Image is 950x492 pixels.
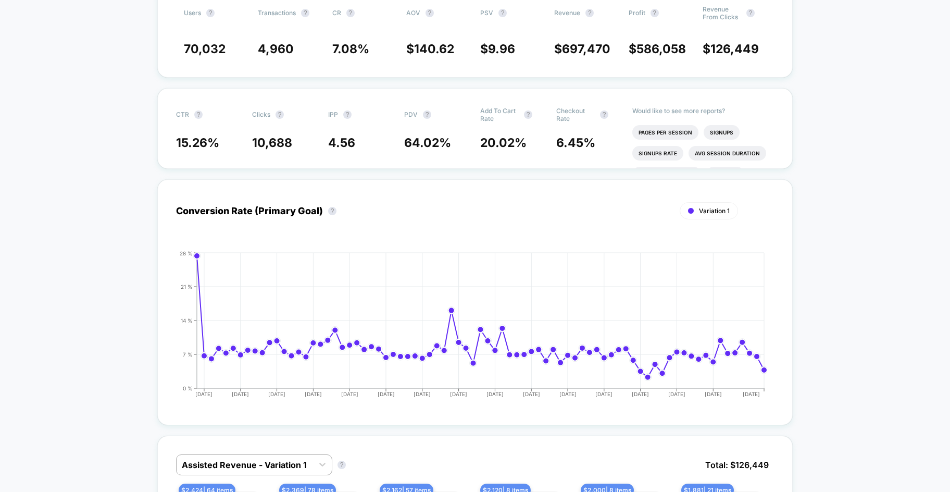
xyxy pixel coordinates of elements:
span: AOV [406,9,420,17]
button: ? [426,9,434,17]
span: 140.62 [414,42,454,56]
tspan: [DATE] [414,391,431,397]
button: ? [301,9,309,17]
span: PSV [480,9,493,17]
button: ? [651,9,659,17]
button: ? [276,110,284,119]
span: 70,032 [184,42,226,56]
span: Revenue [554,9,580,17]
span: 126,449 [710,42,759,56]
span: Transactions [258,9,296,17]
span: Revenue From Clicks [703,5,741,21]
button: ? [524,110,532,119]
tspan: 0 % [183,385,193,391]
button: ? [328,207,336,215]
button: ? [498,9,507,17]
span: Add To Cart Rate [480,107,519,122]
li: Avg Session Duration [689,146,766,161]
span: PDV [404,110,418,118]
li: Profit Per Session [632,167,701,181]
tspan: [DATE] [450,391,467,397]
span: 20.02 % [480,136,527,150]
tspan: [DATE] [668,391,685,397]
tspan: [DATE] [743,391,760,397]
span: Variation 1 [699,207,730,215]
span: 4.56 [328,136,355,150]
span: CTR [176,110,189,118]
span: $ [406,42,454,56]
tspan: [DATE] [304,391,321,397]
span: 10,688 [252,136,292,150]
button: ? [346,9,355,17]
span: $ [554,42,610,56]
span: 15.26 % [176,136,219,150]
button: ? [746,9,755,17]
tspan: [DATE] [632,391,649,397]
span: IPP [328,110,338,118]
tspan: [DATE] [522,391,540,397]
span: CR [332,9,341,17]
button: ? [206,9,215,17]
li: Pages Per Session [632,125,698,140]
p: Would like to see more reports? [632,107,774,115]
li: Signups Rate [632,146,683,161]
tspan: 14 % [181,317,193,323]
span: 586,058 [636,42,686,56]
tspan: [DATE] [268,391,285,397]
tspan: [DATE] [559,391,576,397]
span: $ [703,42,759,56]
tspan: [DATE] [486,391,503,397]
tspan: [DATE] [232,391,249,397]
tspan: [DATE] [341,391,358,397]
tspan: [DATE] [595,391,612,397]
tspan: [DATE] [377,391,394,397]
span: 6.45 % [556,136,595,150]
button: ? [343,110,352,119]
li: Returns [706,167,744,181]
tspan: 28 % [180,250,193,256]
span: 9.96 [488,42,515,56]
span: users [184,9,201,17]
span: Checkout Rate [556,107,595,122]
button: ? [585,9,594,17]
span: Profit [629,9,645,17]
li: Signups [704,125,740,140]
span: $ [480,42,515,56]
tspan: [DATE] [704,391,721,397]
div: CONVERSION_RATE [166,250,764,407]
button: ? [600,110,608,119]
span: 4,960 [258,42,294,56]
tspan: [DATE] [195,391,213,397]
span: $ [629,42,686,56]
span: 697,470 [562,42,610,56]
span: 7.08 % [332,42,369,56]
span: Total: $ 126,449 [700,454,774,475]
span: Clicks [252,110,270,118]
button: ? [423,110,431,119]
tspan: 21 % [181,283,193,289]
button: ? [337,461,346,469]
tspan: 7 % [183,351,193,357]
button: ? [194,110,203,119]
span: 64.02 % [404,136,451,150]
